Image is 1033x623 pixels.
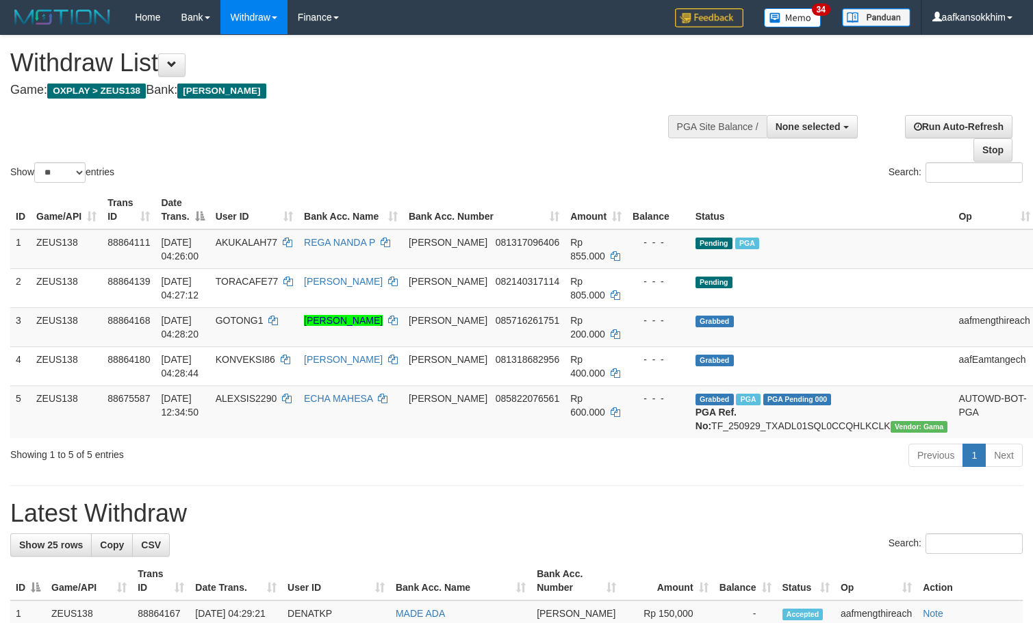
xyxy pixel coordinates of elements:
img: panduan.png [842,8,910,27]
span: Copy 081318682956 to clipboard [496,354,559,365]
th: Status: activate to sort column ascending [777,561,835,600]
span: Rp 855.000 [570,237,605,262]
span: [PERSON_NAME] [537,608,615,619]
span: 88864139 [107,276,150,287]
th: Bank Acc. Name: activate to sort column ascending [390,561,531,600]
span: Pending [696,238,732,249]
img: Feedback.jpg [675,8,743,27]
th: Game/API: activate to sort column ascending [31,190,102,229]
a: ECHA MAHESA [304,393,372,404]
span: Marked by aafkaynarin [735,238,759,249]
span: OXPLAY > ZEUS138 [47,84,146,99]
span: [DATE] 04:27:12 [161,276,199,301]
span: 88675587 [107,393,150,404]
button: None selected [767,115,858,138]
a: Note [923,608,943,619]
a: [PERSON_NAME] [304,354,383,365]
div: - - - [633,353,685,366]
div: - - - [633,392,685,405]
th: Date Trans.: activate to sort column ascending [190,561,282,600]
div: PGA Site Balance / [668,115,767,138]
span: Copy 085716261751 to clipboard [496,315,559,326]
a: Stop [973,138,1012,162]
th: Amount: activate to sort column ascending [622,561,714,600]
span: 88864180 [107,354,150,365]
th: Date Trans.: activate to sort column descending [155,190,209,229]
span: Rp 600.000 [570,393,605,418]
span: Pending [696,277,732,288]
th: Trans ID: activate to sort column ascending [132,561,190,600]
b: PGA Ref. No: [696,407,737,431]
th: Bank Acc. Number: activate to sort column ascending [403,190,565,229]
span: Grabbed [696,355,734,366]
span: 88864168 [107,315,150,326]
span: GOTONG1 [216,315,264,326]
img: MOTION_logo.png [10,7,114,27]
td: ZEUS138 [31,229,102,269]
a: Next [985,444,1023,467]
span: Copy [100,539,124,550]
span: [PERSON_NAME] [409,276,487,287]
span: [DATE] 04:26:00 [161,237,199,262]
div: - - - [633,275,685,288]
th: Game/API: activate to sort column ascending [46,561,132,600]
span: None selected [776,121,841,132]
label: Search: [889,533,1023,554]
span: Copy 082140317114 to clipboard [496,276,559,287]
span: PGA Pending [763,394,832,405]
a: Previous [908,444,963,467]
span: [PERSON_NAME] [409,237,487,248]
span: Rp 805.000 [570,276,605,301]
input: Search: [926,533,1023,554]
td: 1 [10,229,31,269]
th: Balance [627,190,690,229]
span: TORACAFE77 [216,276,279,287]
td: ZEUS138 [31,385,102,438]
span: AKUKALAH77 [216,237,277,248]
th: ID: activate to sort column descending [10,561,46,600]
span: Rp 400.000 [570,354,605,379]
h1: Latest Withdraw [10,500,1023,527]
span: Marked by aafpengsreynich [736,394,760,405]
a: CSV [132,533,170,557]
span: Accepted [782,609,824,620]
td: 3 [10,307,31,346]
img: Button%20Memo.svg [764,8,821,27]
h4: Game: Bank: [10,84,675,97]
a: Show 25 rows [10,533,92,557]
th: Status [690,190,954,229]
div: Showing 1 to 5 of 5 entries [10,442,420,461]
span: [DATE] 04:28:20 [161,315,199,340]
span: KONVEKSI86 [216,354,275,365]
th: Amount: activate to sort column ascending [565,190,627,229]
td: ZEUS138 [31,268,102,307]
th: ID [10,190,31,229]
span: [PERSON_NAME] [409,354,487,365]
td: 2 [10,268,31,307]
input: Search: [926,162,1023,183]
a: [PERSON_NAME] [304,276,383,287]
span: [PERSON_NAME] [409,315,487,326]
td: TF_250929_TXADL01SQL0CCQHLKCLK [690,385,954,438]
td: 4 [10,346,31,385]
span: [PERSON_NAME] [409,393,487,404]
a: Run Auto-Refresh [905,115,1012,138]
td: ZEUS138 [31,307,102,346]
label: Search: [889,162,1023,183]
label: Show entries [10,162,114,183]
span: Copy 085822076561 to clipboard [496,393,559,404]
span: 88864111 [107,237,150,248]
th: Bank Acc. Name: activate to sort column ascending [298,190,403,229]
a: [PERSON_NAME] [304,315,383,326]
span: 34 [812,3,830,16]
span: Vendor URL: https://trx31.1velocity.biz [891,421,948,433]
span: ALEXSIS2290 [216,393,277,404]
td: ZEUS138 [31,346,102,385]
div: - - - [633,236,685,249]
span: CSV [141,539,161,550]
select: Showentries [34,162,86,183]
th: Balance: activate to sort column ascending [714,561,777,600]
span: [PERSON_NAME] [177,84,266,99]
div: - - - [633,314,685,327]
th: User ID: activate to sort column ascending [210,190,298,229]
